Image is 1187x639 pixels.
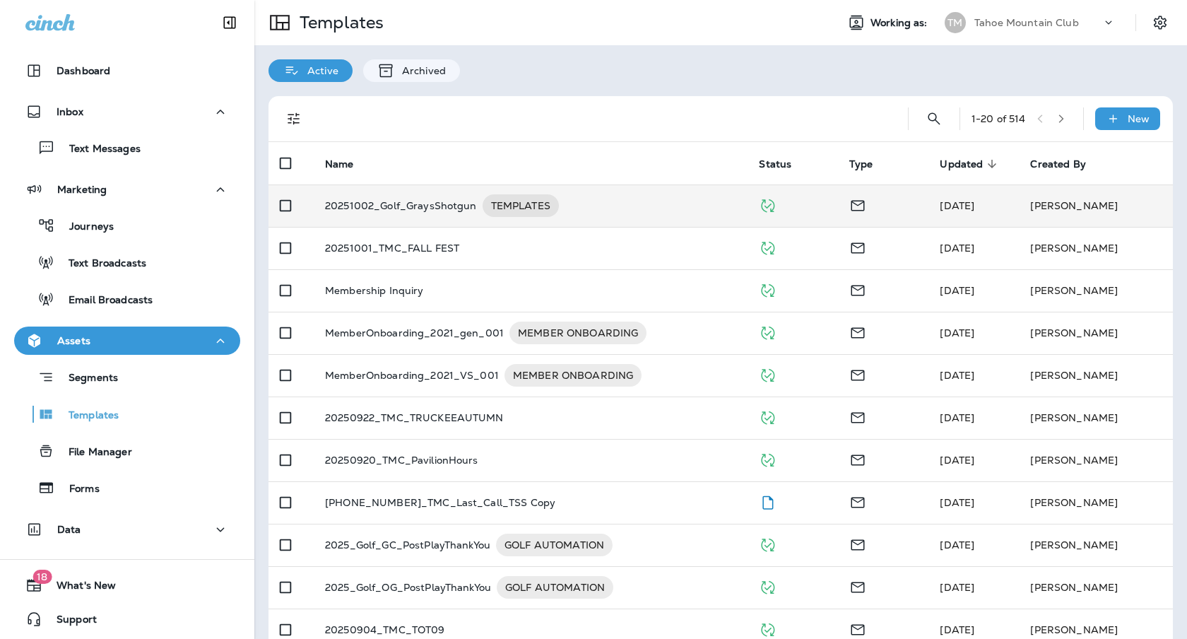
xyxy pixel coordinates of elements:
[14,284,240,314] button: Email Broadcasts
[1019,524,1173,566] td: [PERSON_NAME]
[940,411,974,424] span: Johanna Bell
[14,327,240,355] button: Assets
[759,240,776,253] span: Published
[849,410,866,423] span: Email
[325,158,372,170] span: Name
[54,257,146,271] p: Text Broadcasts
[1019,439,1173,481] td: [PERSON_NAME]
[300,65,338,76] p: Active
[42,614,97,631] span: Support
[325,158,354,170] span: Name
[14,473,240,503] button: Forms
[57,335,90,346] p: Assets
[504,364,642,387] div: MEMBER ONBOARDING
[14,436,240,466] button: File Manager
[940,242,974,254] span: Johanna Bell
[759,495,776,508] span: Draft
[325,242,459,254] p: 20251001_TMC_FALL FEST
[849,158,891,170] span: Type
[54,409,119,423] p: Templates
[14,515,240,544] button: Data
[54,294,153,307] p: Email Broadcasts
[504,368,642,382] span: MEMBER ONBOARDING
[759,158,810,170] span: Status
[759,158,791,170] span: Status
[974,17,1079,28] p: Tahoe Mountain Club
[1019,312,1173,354] td: [PERSON_NAME]
[210,8,249,37] button: Collapse Sidebar
[940,158,983,170] span: Updated
[325,412,504,423] p: 20250922_TMC_TRUCKEEAUTUMN
[1019,354,1173,397] td: [PERSON_NAME]
[325,285,424,296] p: Membership Inquiry
[940,327,974,339] span: Colin Lygren
[294,12,384,33] p: Templates
[849,198,866,211] span: Email
[849,158,873,170] span: Type
[325,364,499,387] p: MemberOnboarding_2021_VS_001
[849,580,866,592] span: Email
[325,322,504,344] p: MemberOnboarding_2021_gen_001
[1019,269,1173,312] td: [PERSON_NAME]
[497,576,613,599] div: GOLF AUTOMATION
[759,410,776,423] span: Published
[1019,397,1173,439] td: [PERSON_NAME]
[497,580,613,594] span: GOLF AUTOMATION
[1019,481,1173,524] td: [PERSON_NAME]
[940,539,974,551] span: Colin Lygren
[14,399,240,429] button: Templates
[759,368,776,380] span: Published
[54,372,118,386] p: Segments
[509,326,646,340] span: MEMBER ONBOARDING
[940,623,974,636] span: Johanna Bell
[759,622,776,635] span: Published
[1019,566,1173,609] td: [PERSON_NAME]
[496,534,613,556] div: GOLF AUTOMATION
[1147,10,1173,35] button: Settings
[1128,113,1150,124] p: New
[325,624,445,635] p: 20250904_TMC_TOT09
[1019,227,1173,269] td: [PERSON_NAME]
[759,537,776,550] span: Published
[759,452,776,465] span: Published
[759,580,776,592] span: Published
[55,143,141,156] p: Text Messages
[849,537,866,550] span: Email
[870,17,931,29] span: Working as:
[849,622,866,635] span: Email
[55,483,100,496] p: Forms
[14,362,240,392] button: Segments
[1030,158,1085,170] span: Created By
[849,368,866,380] span: Email
[972,113,1026,124] div: 1 - 20 of 514
[849,452,866,465] span: Email
[280,105,308,133] button: Filters
[325,497,555,508] p: [PHONE_NUMBER]_TMC_Last_Call_TSS Copy
[55,221,114,234] p: Journeys
[940,284,974,297] span: [DATE]
[57,524,81,535] p: Data
[14,57,240,85] button: Dashboard
[849,325,866,338] span: Email
[14,247,240,277] button: Text Broadcasts
[849,495,866,508] span: Email
[940,496,974,509] span: Johanna Bell
[395,65,446,76] p: Archived
[14,133,240,163] button: Text Messages
[14,605,240,633] button: Support
[483,194,559,217] div: TEMPLATES
[509,322,646,344] div: MEMBER ONBOARDING
[940,158,1001,170] span: Updated
[57,184,107,195] p: Marketing
[14,175,240,204] button: Marketing
[945,12,966,33] div: TM
[759,325,776,338] span: Published
[325,194,477,217] p: 20251002_Golf_GraysShotgun
[14,571,240,599] button: 18What's New
[759,283,776,295] span: Published
[14,98,240,126] button: Inbox
[325,576,491,599] p: 2025_Golf_OG_PostPlayThankYou
[920,105,948,133] button: Search Templates
[940,369,974,382] span: Colin Lygren
[849,283,866,295] span: Email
